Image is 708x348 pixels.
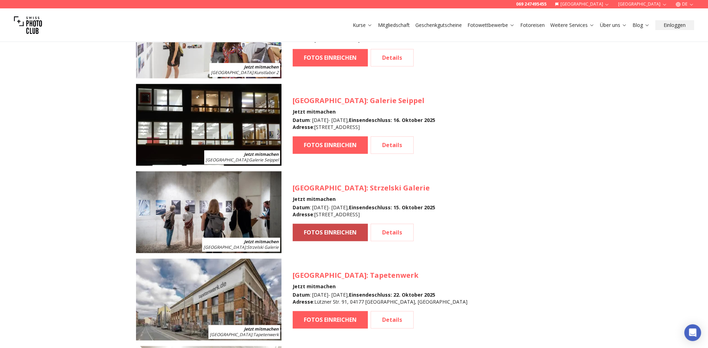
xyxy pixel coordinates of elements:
span: : Strzelski Galerie [203,244,279,250]
span: [GEOGRAPHIC_DATA] [203,244,246,250]
img: SPC Photo Awards KÖLN November 2025 [136,84,281,166]
button: Mitgliedschaft [375,20,413,30]
h4: Jetzt mitmachen [293,196,435,203]
a: FOTOS EINREICHEN [293,311,368,328]
b: Einsendeschluss : 22. Oktober 2025 [349,291,435,298]
a: Details [371,136,414,154]
a: Details [371,49,414,66]
h3: : Tapetenwerk [293,270,467,280]
h4: Jetzt mitmachen [293,283,467,290]
span: [GEOGRAPHIC_DATA] [293,96,366,105]
b: Datum [293,117,310,123]
img: Swiss photo club [14,11,42,39]
a: Details [371,224,414,241]
button: Kurse [350,20,375,30]
button: Geschenkgutscheine [413,20,465,30]
img: SPC Photo Awards LEIPZIG November 2025 [136,259,281,340]
div: : [DATE] - [DATE] , : [STREET_ADDRESS] [293,117,435,131]
a: FOTOS EINREICHEN [293,136,368,154]
b: Datum [293,204,310,211]
span: : Kunstlabor 2 [211,70,279,75]
span: [GEOGRAPHIC_DATA] [210,332,252,338]
h3: : Strzelski Galerie [293,183,435,193]
b: Jetzt mitmachen [244,151,279,157]
b: Jetzt mitmachen [244,64,279,70]
span: [GEOGRAPHIC_DATA] [293,183,366,193]
button: Über uns [597,20,630,30]
div: : [DATE] - [DATE] , : Lützner Str. 91, 04177 [GEOGRAPHIC_DATA], [GEOGRAPHIC_DATA] [293,291,467,305]
b: Einsendeschluss : 16. Oktober 2025 [349,117,435,123]
button: Fotoreisen [517,20,548,30]
img: SPC Photo Awards STUTTGART November 2025 [136,171,281,253]
b: Adresse [293,211,313,218]
a: Details [371,311,414,328]
span: : Tapetenwerk [210,332,279,338]
div: Open Intercom Messenger [684,324,701,341]
b: Datum [293,291,310,298]
a: Geschenkgutscheine [415,22,462,29]
a: 069 247495455 [516,1,546,7]
button: Blog [630,20,652,30]
a: Fotowettbewerbe [467,22,515,29]
b: Einsendeschluss : 15. Oktober 2025 [349,204,435,211]
a: FOTOS EINREICHEN [293,49,368,66]
button: Weitere Services [548,20,597,30]
a: FOTOS EINREICHEN [293,224,368,241]
a: Mitgliedschaft [378,22,410,29]
h3: : Galerie Seippel [293,96,435,106]
a: Über uns [600,22,627,29]
b: Adresse [293,124,313,130]
b: Jetzt mitmachen [244,326,279,332]
button: Fotowettbewerbe [465,20,517,30]
span: [GEOGRAPHIC_DATA] [293,270,366,280]
div: : [DATE] - [DATE] , : [STREET_ADDRESS] [293,204,435,218]
b: Jetzt mitmachen [244,239,279,245]
h4: Jetzt mitmachen [293,108,435,115]
button: Einloggen [655,20,694,30]
a: Weitere Services [550,22,594,29]
span: [GEOGRAPHIC_DATA] [206,157,248,163]
a: Blog [632,22,650,29]
a: Kurse [353,22,372,29]
span: : Galerie Seippel [206,157,279,163]
a: Fotoreisen [520,22,545,29]
span: [GEOGRAPHIC_DATA] [211,70,253,75]
b: Adresse [293,298,313,305]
